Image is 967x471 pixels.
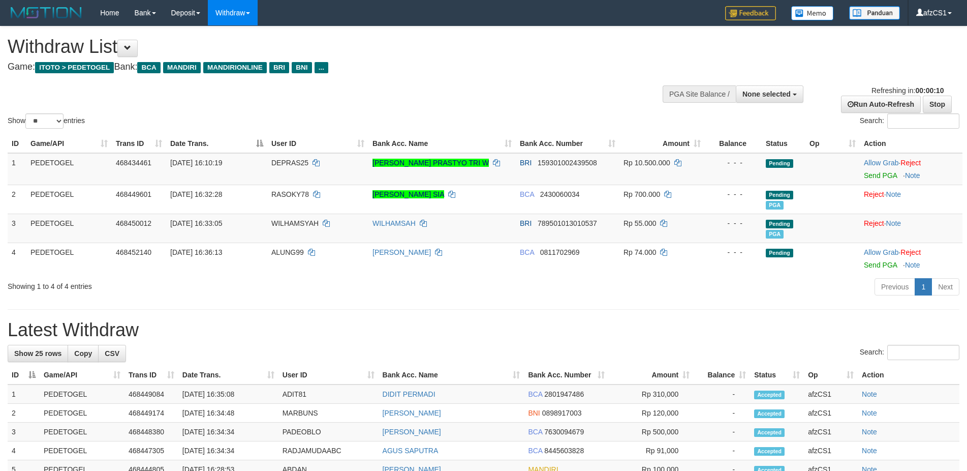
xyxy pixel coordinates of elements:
a: Reject [900,159,921,167]
a: Note [905,171,920,180]
label: Show entries [8,113,85,129]
td: afzCS1 [804,385,858,404]
span: · [864,159,900,167]
span: Rp 74.000 [623,248,657,256]
th: User ID: activate to sort column ascending [278,366,379,385]
th: Game/API: activate to sort column ascending [26,134,112,153]
span: WILHAMSYAH [271,219,319,227]
input: Search: [887,113,959,129]
img: Feedback.jpg [725,6,776,20]
th: Balance [705,134,762,153]
span: BCA [528,447,542,455]
div: - - - [709,158,758,168]
a: [PERSON_NAME] [372,248,431,256]
td: 2 [8,185,26,214]
td: afzCS1 [804,404,858,423]
span: ITOTO > PEDETOGEL [35,62,114,73]
td: 1 [8,153,26,185]
span: BCA [520,190,534,198]
th: Bank Acc. Number: activate to sort column ascending [516,134,619,153]
a: Run Auto-Refresh [841,96,921,113]
th: Action [858,366,959,385]
td: Rp 120,000 [609,404,694,423]
a: Stop [923,96,952,113]
label: Search: [860,113,959,129]
a: WILHAMSAH [372,219,416,227]
span: Copy 7630094679 to clipboard [544,428,584,436]
a: [PERSON_NAME] SIA [372,190,444,198]
span: Marked by afzCS1 [766,230,784,239]
td: PADEOBLO [278,423,379,441]
th: Amount: activate to sort column ascending [609,366,694,385]
a: Reject [864,190,884,198]
span: 468452140 [116,248,151,256]
div: - - - [709,247,758,257]
td: · [860,214,962,243]
td: 468449084 [124,385,178,404]
td: afzCS1 [804,441,858,460]
td: 468448380 [124,423,178,441]
img: panduan.png [849,6,900,20]
span: [DATE] 16:36:13 [170,248,222,256]
span: Accepted [754,409,785,418]
img: MOTION_logo.png [8,5,85,20]
a: Allow Grab [864,159,898,167]
a: Previous [875,278,915,296]
td: - [694,385,750,404]
td: Rp 500,000 [609,423,694,441]
td: [DATE] 16:34:34 [178,423,278,441]
a: Allow Grab [864,248,898,256]
span: Copy 2801947486 to clipboard [544,390,584,398]
span: Pending [766,159,793,168]
td: - [694,404,750,423]
span: Copy 2430060034 to clipboard [540,190,580,198]
span: Copy 8445603828 to clipboard [544,447,584,455]
th: Bank Acc. Number: activate to sort column ascending [524,366,609,385]
td: afzCS1 [804,423,858,441]
td: MARBUNS [278,404,379,423]
span: BCA [528,428,542,436]
div: - - - [709,189,758,199]
span: Rp 700.000 [623,190,660,198]
span: Show 25 rows [14,349,61,358]
h1: Latest Withdraw [8,320,959,340]
td: ADIT81 [278,385,379,404]
label: Search: [860,345,959,360]
a: Note [862,447,877,455]
input: Search: [887,345,959,360]
th: User ID: activate to sort column ascending [267,134,368,153]
td: 2 [8,404,40,423]
strong: 00:00:10 [915,86,944,95]
span: MANDIRI [163,62,201,73]
span: Copy 159301002439508 to clipboard [538,159,597,167]
th: Op: activate to sort column ascending [804,366,858,385]
th: Game/API: activate to sort column ascending [40,366,124,385]
td: 3 [8,423,40,441]
h4: Game: Bank: [8,62,635,72]
span: ALUNG99 [271,248,304,256]
a: 1 [915,278,932,296]
th: Bank Acc. Name: activate to sort column ascending [368,134,516,153]
span: Copy 0898917003 to clipboard [542,409,582,417]
th: Date Trans.: activate to sort column ascending [178,366,278,385]
span: Copy 0811702969 to clipboard [540,248,580,256]
a: Copy [68,345,99,362]
span: BRI [520,219,532,227]
div: Showing 1 to 4 of 4 entries [8,277,395,291]
a: [PERSON_NAME] [383,428,441,436]
a: Note [862,390,877,398]
a: Send PGA [864,261,897,269]
span: [DATE] 16:10:19 [170,159,222,167]
a: Next [931,278,959,296]
a: Show 25 rows [8,345,68,362]
span: BCA [528,390,542,398]
td: 1 [8,385,40,404]
span: Marked by afzCS1 [766,201,784,210]
th: Status: activate to sort column ascending [750,366,804,385]
a: DIDIT PERMADI [383,390,435,398]
td: [DATE] 16:34:34 [178,441,278,460]
th: Trans ID: activate to sort column ascending [124,366,178,385]
span: Copy 789501013010537 to clipboard [538,219,597,227]
span: Accepted [754,391,785,399]
span: Pending [766,220,793,228]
